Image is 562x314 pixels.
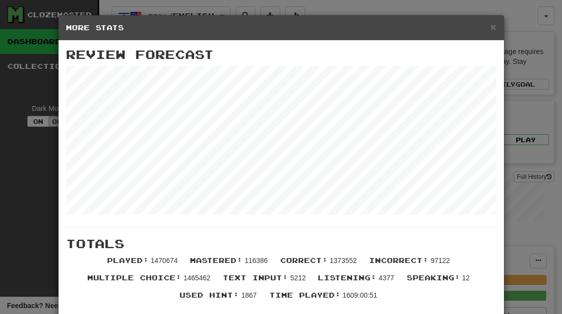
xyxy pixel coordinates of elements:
[402,273,477,290] li: 12
[87,273,182,282] span: Multiple Choice :
[269,291,341,299] span: Time Played :
[66,237,497,250] h3: Totals
[407,273,460,282] span: Speaking :
[275,256,364,273] li: 1373552
[223,273,288,282] span: Text Input :
[369,256,429,264] span: Incorrect :
[185,256,275,273] li: 116386
[313,273,401,290] li: 4377
[264,290,385,308] li: 1609:00:51
[364,256,457,273] li: 97122
[66,23,497,33] h5: More Stats
[190,256,243,264] span: Mastered :
[175,290,264,308] li: 1867
[218,273,313,290] li: 5212
[318,273,376,282] span: Listening :
[82,273,218,290] li: 1465462
[180,291,239,299] span: Used Hint :
[102,256,185,273] li: 1470674
[280,256,328,264] span: Correct :
[107,256,149,264] span: Played :
[490,22,496,32] button: Close
[490,21,496,33] span: ×
[66,48,497,61] h3: Review Forecast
